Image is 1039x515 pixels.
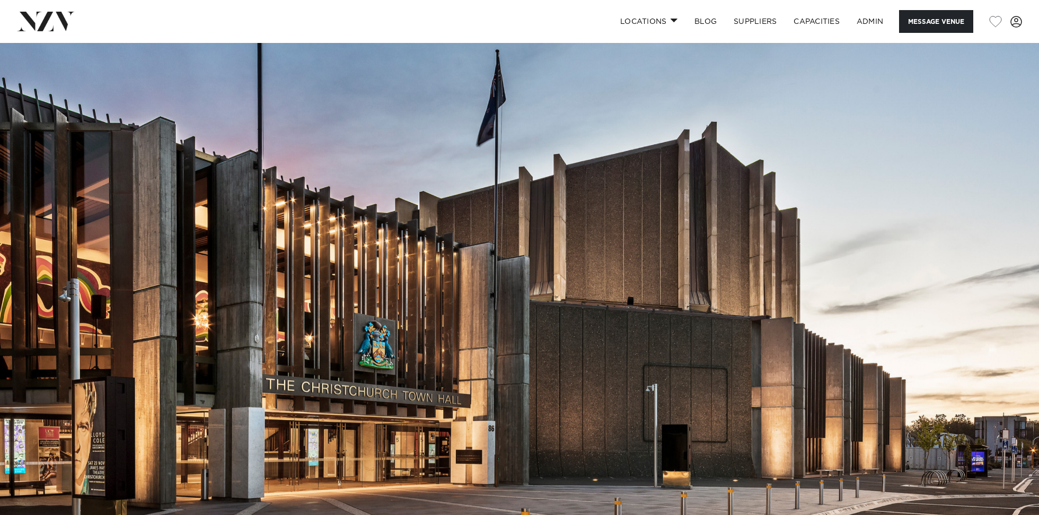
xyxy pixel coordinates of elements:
[686,10,725,33] a: BLOG
[612,10,686,33] a: Locations
[725,10,785,33] a: SUPPLIERS
[848,10,892,33] a: ADMIN
[17,12,75,31] img: nzv-logo.png
[785,10,848,33] a: Capacities
[899,10,973,33] button: Message Venue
